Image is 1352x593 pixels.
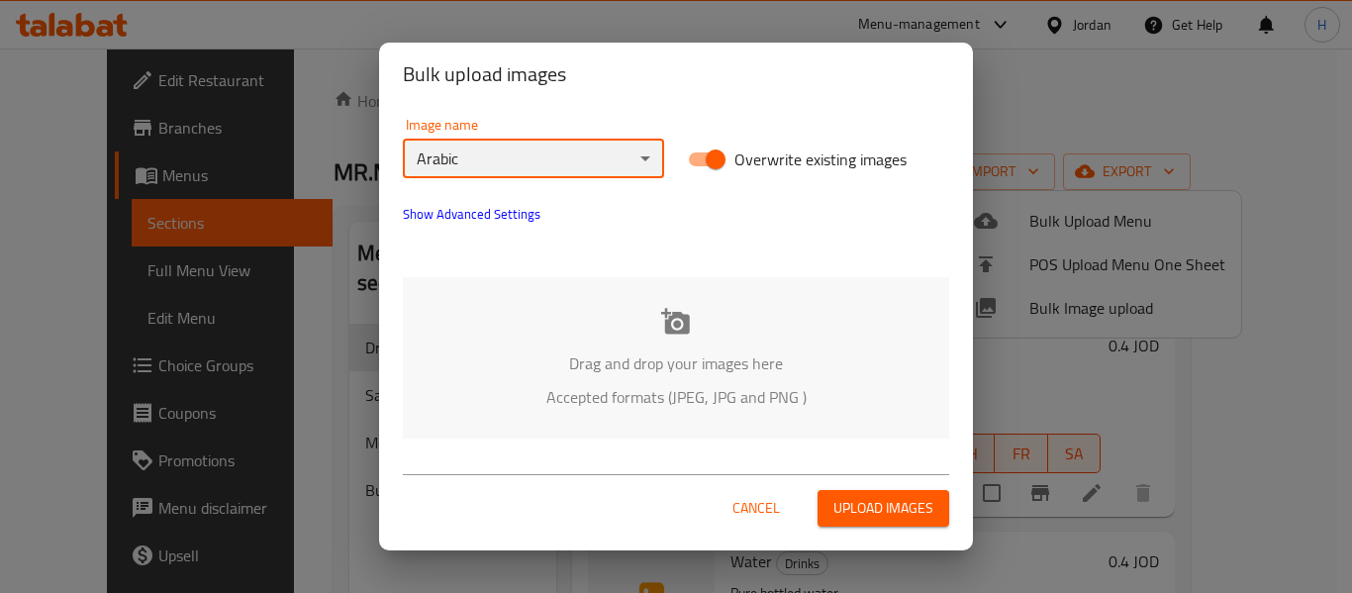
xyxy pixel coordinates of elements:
[734,148,907,171] span: Overwrite existing images
[403,58,949,90] h2: Bulk upload images
[403,139,664,178] div: Arabic
[818,490,949,527] button: Upload images
[732,496,780,521] span: Cancel
[391,190,552,238] button: show more
[433,351,919,375] p: Drag and drop your images here
[433,385,919,409] p: Accepted formats (JPEG, JPG and PNG )
[833,496,933,521] span: Upload images
[403,202,540,226] span: Show Advanced Settings
[724,490,788,527] button: Cancel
